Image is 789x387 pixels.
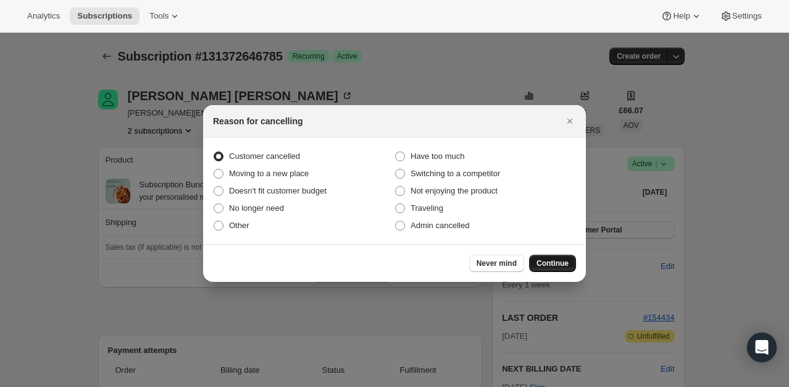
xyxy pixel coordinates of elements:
span: Settings [732,11,762,21]
span: Traveling [411,203,443,213]
span: Not enjoying the product [411,186,498,195]
span: Customer cancelled [229,151,300,161]
button: Tools [142,7,188,25]
span: Subscriptions [77,11,132,21]
button: Analytics [20,7,67,25]
span: Continue [536,258,569,268]
button: Settings [712,7,769,25]
span: Admin cancelled [411,221,469,230]
span: Help [673,11,690,21]
span: No longer need [229,203,284,213]
button: Subscriptions [70,7,140,25]
button: Help [653,7,709,25]
span: Tools [149,11,169,21]
span: Never mind [477,258,517,268]
button: Never mind [469,255,524,272]
span: Doesn't fit customer budget [229,186,327,195]
span: Other [229,221,249,230]
span: Switching to a competitor [411,169,500,178]
span: Analytics [27,11,60,21]
button: Continue [529,255,576,272]
span: Have too much [411,151,464,161]
button: Close [561,113,578,130]
span: Moving to a new place [229,169,309,178]
div: Open Intercom Messenger [747,333,777,362]
h2: Reason for cancelling [213,115,303,127]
